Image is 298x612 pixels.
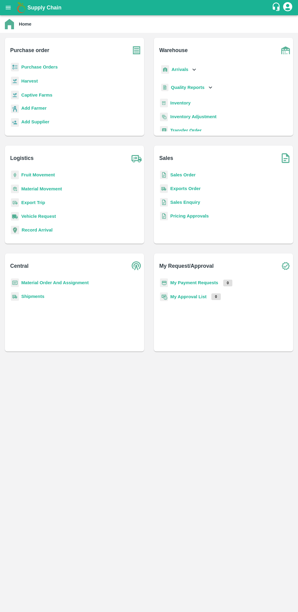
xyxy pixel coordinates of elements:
img: approval [160,292,168,301]
div: customer-support [272,2,282,13]
button: open drawer [1,1,15,15]
a: My Payment Requests [170,280,218,285]
a: Add Supplier [21,119,49,127]
img: centralMaterial [11,278,19,287]
img: payment [160,278,168,287]
a: Sales Enquiry [170,200,200,205]
img: whArrival [161,65,169,74]
img: qualityReport [161,84,168,91]
a: Shipments [21,294,44,299]
a: Transfer Order [170,128,202,133]
b: Purchase order [10,46,49,55]
img: farmer [11,104,19,113]
a: Vehicle Request [21,214,56,219]
b: Sales [159,154,173,162]
img: reciept [11,63,19,72]
img: sales [160,212,168,221]
b: Home [19,22,31,27]
img: whTransfer [160,126,168,135]
p: 0 [211,293,221,300]
b: My Request/Approval [159,262,214,270]
div: account of current user [282,1,293,14]
a: Sales Order [170,172,196,177]
img: logo [15,2,27,14]
div: Quality Reports [160,81,214,94]
b: Warehouse [159,46,188,55]
div: Arrivals [160,63,198,76]
img: purchase [129,43,144,58]
img: fruit [11,171,19,179]
img: harvest [11,90,19,100]
img: check [278,258,293,274]
img: whInventory [160,99,168,108]
img: shipments [11,292,19,301]
img: inventory [160,112,168,121]
b: Supply Chain [27,5,61,11]
a: Purchase Orders [21,65,58,69]
b: Add Supplier [21,119,49,124]
a: Material Movement [21,186,62,191]
a: Inventory [170,101,191,105]
a: Inventory Adjustment [170,114,217,119]
a: Material Order And Assignment [21,280,89,285]
img: central [129,258,144,274]
a: Export Trip [21,200,45,205]
a: Captive Farms [21,93,52,97]
img: material [11,184,19,193]
b: Quality Reports [171,85,205,90]
b: Logistics [10,154,34,162]
a: Exports Order [170,186,201,191]
a: Pricing Approvals [170,214,209,218]
a: Supply Chain [27,3,272,12]
img: warehouse [278,43,293,58]
img: shipments [160,184,168,193]
p: 0 [223,280,233,286]
a: Fruit Movement [21,172,55,177]
img: sales [160,198,168,207]
img: supplier [11,118,19,127]
img: delivery [11,198,19,207]
img: vehicle [11,212,19,221]
img: recordArrival [11,226,19,234]
a: Add Farmer [21,105,47,113]
a: Record Arrival [22,228,53,232]
b: Central [10,262,29,270]
b: Arrivals [172,67,188,72]
a: Harvest [21,79,38,83]
img: harvest [11,76,19,86]
img: home [5,19,14,29]
img: truck [129,150,144,166]
a: My Approval List [170,294,206,299]
img: soSales [278,150,293,166]
b: Add Farmer [21,106,47,111]
img: sales [160,171,168,179]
